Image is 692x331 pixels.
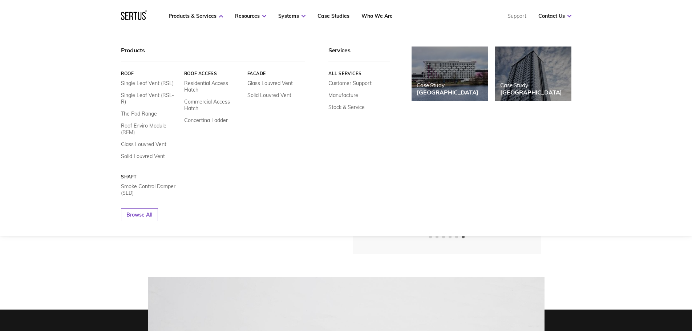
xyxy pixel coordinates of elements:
div: [GEOGRAPHIC_DATA] [500,89,562,96]
div: Services [328,47,390,61]
a: Case Study[GEOGRAPHIC_DATA] [495,47,571,101]
a: Roof [121,71,179,76]
span: Go to slide 2 [436,235,438,238]
span: Go to slide 5 [455,235,458,238]
a: Manufacture [328,92,358,98]
iframe: Chat Widget [561,247,692,331]
a: Resources [235,13,266,19]
a: Solid Louvred Vent [121,153,165,160]
a: Contact Us [538,13,571,19]
a: Smoke Control Damper (SLD) [121,183,179,196]
a: Residential Access Hatch [184,80,242,93]
a: Shaft [121,174,179,179]
a: Commercial Access Hatch [184,98,242,112]
span: Go to slide 1 [429,235,432,238]
a: Browse All [121,208,158,221]
a: Case Studies [317,13,349,19]
span: Go to slide 3 [442,235,445,238]
a: Solid Louvred Vent [247,92,291,98]
a: Systems [278,13,305,19]
a: Products & Services [169,13,223,19]
a: Single Leaf Vent (RSL-R) [121,92,179,105]
div: Case Study [500,82,562,89]
a: Single Leaf Vent (RSL) [121,80,174,86]
a: Roof Access [184,71,242,76]
a: Stock & Service [328,104,365,110]
a: The Pod Range [121,110,157,117]
a: Concertina Ladder [184,117,227,124]
a: Glass Louvred Vent [247,80,292,86]
div: Products [121,47,305,61]
div: Case Study [417,82,478,89]
a: Support [507,13,526,19]
a: Roof Enviro Module (REM) [121,122,179,136]
a: All services [328,71,390,76]
a: Who We Are [361,13,393,19]
a: Case Study[GEOGRAPHIC_DATA] [412,47,488,101]
a: Facade [247,71,305,76]
a: Glass Louvred Vent [121,141,166,148]
a: Customer Support [328,80,372,86]
span: Go to slide 4 [449,235,452,238]
div: [GEOGRAPHIC_DATA] [417,89,478,96]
